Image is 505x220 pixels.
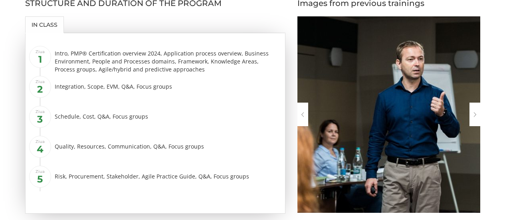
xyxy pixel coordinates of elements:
[37,173,43,185] b: 5
[297,16,480,216] img: TARGET Project Management Professional (PMP)® CERTIFICATION
[29,166,51,188] span: Ziua
[37,83,43,95] b: 2
[55,50,279,73] div: Intro, PMP® Certification overview 2024, Application process overview, Business Environment, Peop...
[38,54,42,65] b: 1
[55,169,279,183] div: Risk, Procurement, Stakeholder, Agile Practice Guide, Q&A, Focus groups
[29,46,51,68] span: Ziua
[55,139,279,153] div: Quality, Resources, Communication, Q&A, Focus groups
[55,109,279,123] div: Schedule, Cost, Q&A, Focus groups
[29,136,51,158] span: Ziua
[37,143,44,155] b: 4
[55,79,279,93] div: Integration, Scope, EVM, Q&A, Focus groups
[25,16,64,33] a: In class
[29,106,51,128] span: Ziua
[37,113,43,125] b: 3
[29,76,51,98] span: Ziua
